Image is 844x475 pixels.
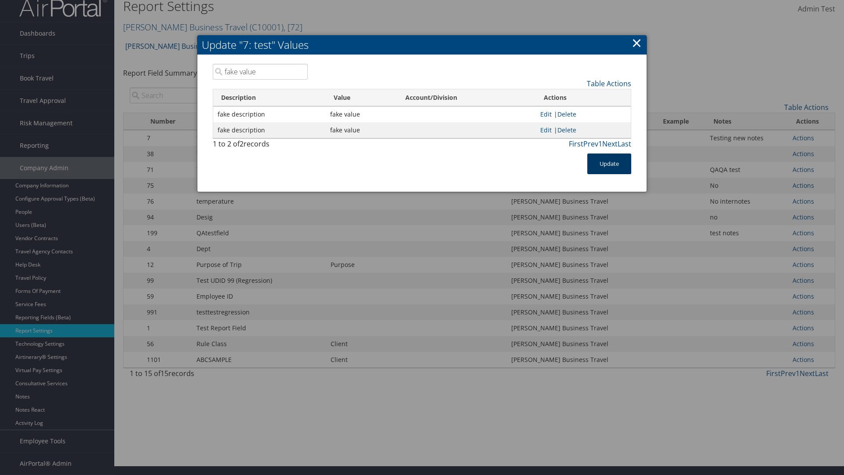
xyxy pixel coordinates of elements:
[583,139,598,149] a: Prev
[536,89,631,106] th: Actions
[326,122,397,138] td: fake value
[213,139,308,153] div: 1 to 2 of records
[587,79,631,88] a: Table Actions
[540,110,552,118] a: Edit
[213,64,308,80] input: Search
[602,139,618,149] a: Next
[197,35,647,55] h2: Update "7: test" Values
[326,106,397,122] td: fake value
[557,110,576,118] a: Delete
[240,139,244,149] span: 2
[540,126,552,134] a: Edit
[598,139,602,149] a: 1
[213,106,326,122] td: fake description
[618,139,631,149] a: Last
[569,139,583,149] a: First
[326,89,397,106] th: Value: activate to sort column ascending
[632,34,642,51] a: ×
[397,89,536,106] th: Account/Division: activate to sort column ascending
[213,122,326,138] td: fake description
[213,89,326,106] th: Description: activate to sort column descending
[587,153,631,174] button: Update
[536,106,631,122] td: |
[536,122,631,138] td: |
[557,126,576,134] a: Delete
